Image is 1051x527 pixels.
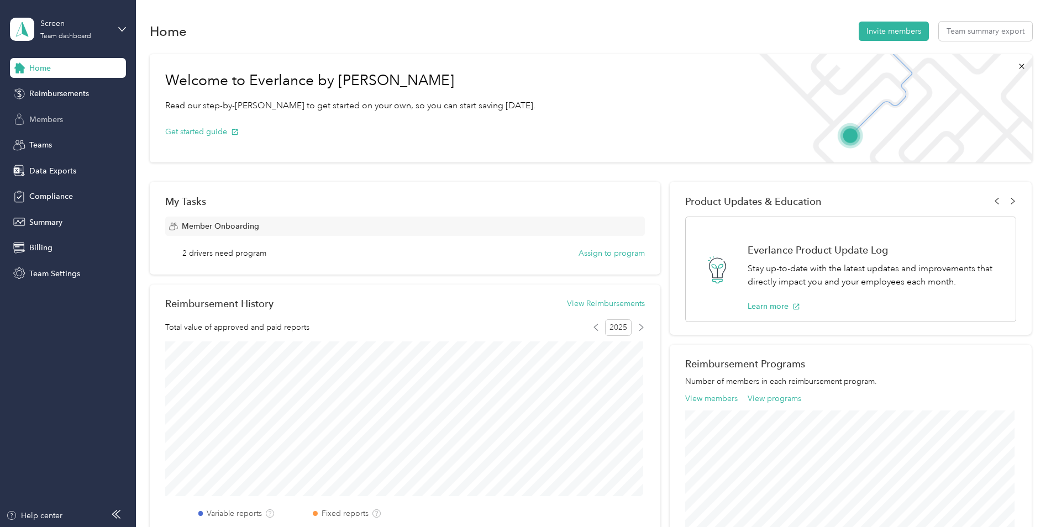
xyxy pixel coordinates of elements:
button: Learn more [748,301,800,312]
h2: Reimbursement Programs [685,358,1016,370]
label: Fixed reports [322,508,369,519]
span: Billing [29,242,52,254]
h1: Everlance Product Update Log [748,244,1004,256]
div: Team dashboard [40,33,91,40]
p: Stay up-to-date with the latest updates and improvements that directly impact you and your employ... [748,262,1004,289]
button: View Reimbursements [567,298,645,309]
span: 2 drivers need program [182,247,266,259]
span: Home [29,62,51,74]
div: My Tasks [165,196,645,207]
label: Variable reports [207,508,262,519]
button: View programs [748,393,801,404]
span: Product Updates & Education [685,196,822,207]
iframe: Everlance-gr Chat Button Frame [989,465,1051,527]
button: Get started guide [165,126,239,138]
button: Help center [6,510,62,521]
div: Screen [40,18,109,29]
span: Summary [29,217,62,228]
span: Reimbursements [29,88,89,99]
span: Data Exports [29,165,76,177]
button: Assign to program [579,247,645,259]
span: Member Onboarding [182,220,259,232]
p: Read our step-by-[PERSON_NAME] to get started on your own, so you can start saving [DATE]. [165,99,535,113]
h2: Reimbursement History [165,298,274,309]
span: Team Settings [29,268,80,280]
span: Teams [29,139,52,151]
span: Compliance [29,191,73,202]
button: Invite members [859,22,929,41]
button: Team summary export [939,22,1032,41]
span: Total value of approved and paid reports [165,322,309,333]
span: 2025 [605,319,632,336]
p: Number of members in each reimbursement program. [685,376,1016,387]
h1: Welcome to Everlance by [PERSON_NAME] [165,72,535,89]
img: Welcome to everlance [748,54,1032,162]
span: Members [29,114,63,125]
button: View members [685,393,738,404]
h1: Home [150,25,187,37]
